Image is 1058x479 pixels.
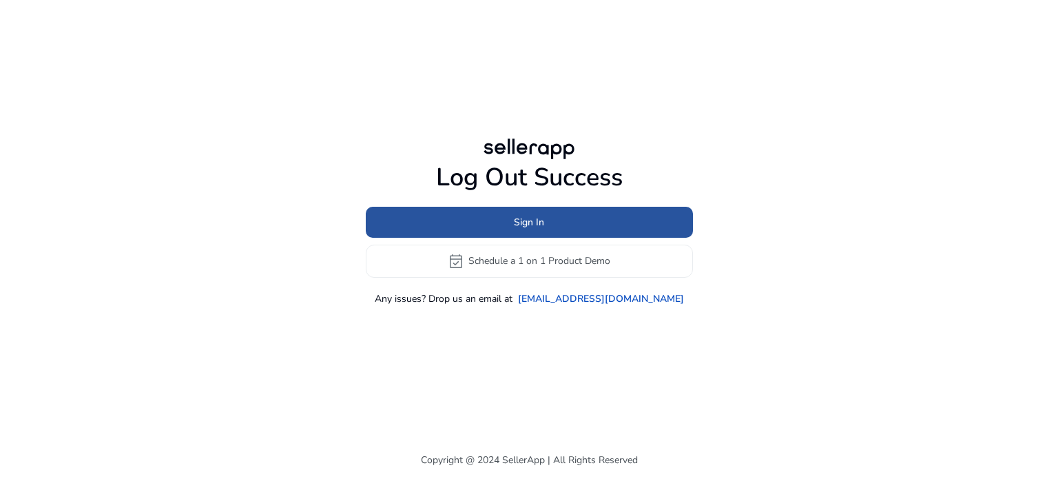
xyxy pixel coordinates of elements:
[366,163,693,192] h1: Log Out Success
[448,253,464,269] span: event_available
[518,292,684,306] a: [EMAIL_ADDRESS][DOMAIN_NAME]
[375,292,512,306] p: Any issues? Drop us an email at
[366,207,693,238] button: Sign In
[514,215,544,230] span: Sign In
[366,245,693,278] button: event_availableSchedule a 1 on 1 Product Demo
